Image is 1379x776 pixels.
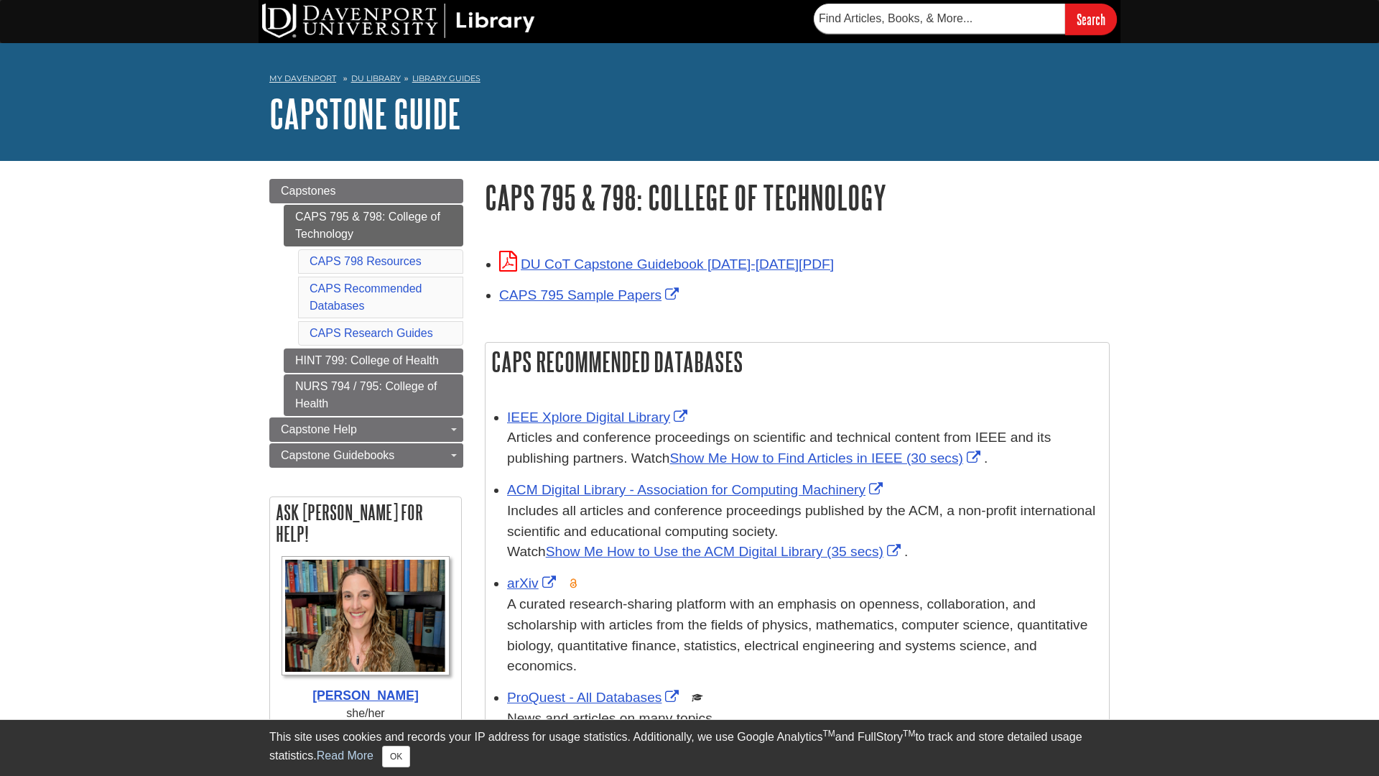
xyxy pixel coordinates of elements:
[351,73,401,83] a: DU Library
[270,497,461,549] h2: Ask [PERSON_NAME] for Help!
[317,749,373,762] a: Read More
[507,576,560,591] a: Link opens in new window
[669,451,983,466] a: Link opens in new window
[814,4,1065,34] input: Find Articles, Books, & More...
[269,729,1110,767] div: This site uses cookies and records your IP address for usage statistics. Additionally, we use Goo...
[310,255,422,267] a: CAPS 798 Resources
[499,257,834,272] a: Link opens in new window
[486,343,1109,381] h2: CAPS Recommended Databases
[692,692,703,703] img: Scholarly or Peer Reviewed
[485,179,1110,216] h1: CAPS 795 & 798: College of Technology
[507,482,886,497] a: Link opens in new window
[269,73,336,85] a: My Davenport
[507,690,682,705] a: Link opens in new window
[507,501,1102,563] p: Includes all articles and conference proceedings published by the ACM, a non-profit international...
[269,417,463,442] a: Capstone Help
[382,746,410,767] button: Close
[507,708,1102,729] p: News and articles on many topics.
[269,179,463,203] a: Capstones
[499,287,682,302] a: Link opens in new window
[269,69,1110,92] nav: breadcrumb
[281,423,357,435] span: Capstone Help
[507,594,1102,677] p: A curated research-sharing platform with an emphasis on openness, collaboration, and scholarship ...
[269,91,461,136] a: Capstone Guide
[277,705,454,722] div: she/her
[310,327,433,339] a: CAPS Research Guides
[281,185,336,197] span: Capstones
[277,686,454,705] div: [PERSON_NAME]
[903,729,915,739] sup: TM
[1065,4,1117,34] input: Search
[269,443,463,468] a: Capstone Guidebooks
[546,544,904,559] a: Link opens in new window
[262,4,535,38] img: DU Library
[507,410,691,425] a: Link opens in new window
[284,348,463,373] a: HINT 799: College of Health
[277,556,454,706] a: Profile Photo [PERSON_NAME]
[568,578,579,589] img: Open Access
[822,729,835,739] sup: TM
[412,73,480,83] a: Library Guides
[814,4,1117,34] form: Searches DU Library's articles, books, and more
[284,205,463,246] a: CAPS 795 & 798: College of Technology
[310,282,422,312] a: CAPS Recommended Databases
[282,556,450,676] img: Profile Photo
[284,374,463,416] a: NURS 794 / 795: College of Health
[507,428,1102,469] p: Articles and conference proceedings on scientific and technical content from IEEE and its publish...
[281,449,394,461] span: Capstone Guidebooks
